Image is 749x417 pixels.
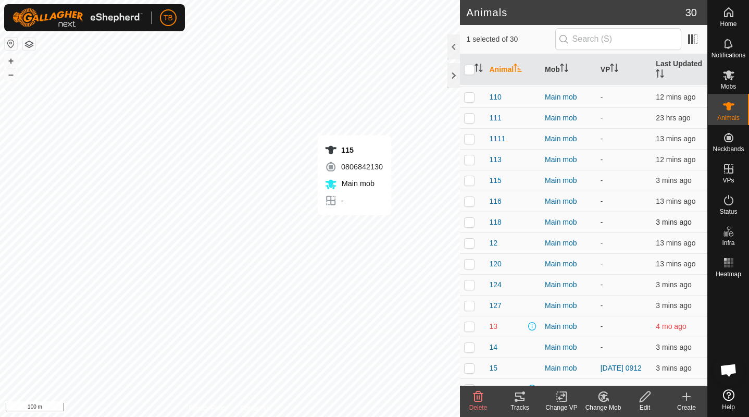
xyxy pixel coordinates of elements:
p-sorticon: Activate to sort [656,71,664,79]
div: Main mob [545,384,592,395]
span: 3 Oct 2025 at 11:56 am [656,301,691,310]
span: TB [164,13,173,23]
span: 17 [489,384,497,395]
div: Edit [624,403,666,412]
div: Main mob [545,154,592,165]
button: Reset Map [5,38,17,50]
span: 3 Oct 2025 at 11:56 am [656,364,691,372]
div: Main mob [545,300,592,311]
span: Main mob [339,179,374,188]
app-display-virtual-paddock-transition: - [601,301,603,310]
p-sorticon: Activate to sort [560,65,568,73]
div: Tracks [499,403,541,412]
div: 0806842130 [324,161,383,173]
span: Animals [717,115,740,121]
div: Create [666,403,707,412]
app-display-virtual-paddock-transition: - [601,343,603,351]
div: Main mob [545,259,592,269]
span: 3 Oct 2025 at 11:47 am [656,155,695,164]
div: Main mob [545,238,592,249]
div: Main mob [545,321,592,332]
span: 115 [489,175,501,186]
span: 116 [489,196,501,207]
span: 30 [685,5,697,20]
a: Privacy Policy [189,403,228,413]
a: [DATE] 0912 [601,364,642,372]
th: Mob [541,54,596,85]
span: 127 [489,300,501,311]
span: 13 May 2025 at 8:06 pm [656,322,686,330]
span: Help [722,404,735,410]
app-display-virtual-paddock-transition: - [601,385,603,393]
app-display-virtual-paddock-transition: - [601,176,603,185]
th: Animal [485,54,541,85]
app-display-virtual-paddock-transition: - [601,239,603,247]
a: Help [708,385,749,414]
span: Neckbands [713,146,744,152]
span: 3 Oct 2025 at 11:46 am [656,239,695,247]
span: Notifications [711,52,745,58]
span: Status [719,208,737,215]
span: 1111 [489,133,505,144]
span: 111 [489,113,501,124]
span: 3 Oct 2025 at 11:56 am [656,280,691,289]
div: Main mob [545,279,592,290]
span: 14 [489,342,497,353]
div: Change Mob [582,403,624,412]
div: Main mob [545,342,592,353]
th: VP [596,54,652,85]
span: Infra [722,240,734,246]
span: 3 Oct 2025 at 11:55 am [656,176,691,185]
span: 2 Oct 2025 at 12:26 pm [656,114,690,122]
span: 12 [489,238,497,249]
div: Main mob [545,133,592,144]
span: Mobs [721,83,736,90]
span: 13 [489,321,497,332]
app-display-virtual-paddock-transition: - [601,280,603,289]
span: 110 [489,92,501,103]
span: 113 [489,154,501,165]
div: Main mob [545,92,592,103]
span: VPs [722,177,734,183]
app-display-virtual-paddock-transition: - [601,134,603,143]
app-display-virtual-paddock-transition: - [601,93,603,101]
div: Change VP [541,403,582,412]
span: 3 Oct 2025 at 11:47 am [656,93,695,101]
button: + [5,55,17,67]
p-sorticon: Activate to sort [475,65,483,73]
div: Main mob [545,217,592,228]
span: Home [720,21,736,27]
span: 3 Oct 2025 at 11:55 am [656,343,691,351]
button: Map Layers [23,38,35,51]
span: 118 [489,217,501,228]
span: Heatmap [716,271,741,277]
span: Delete [469,404,488,411]
input: Search (S) [555,28,681,50]
div: - [324,194,383,207]
app-display-virtual-paddock-transition: - [601,218,603,226]
p-sorticon: Activate to sort [610,65,618,73]
p-sorticon: Activate to sort [514,65,522,73]
button: – [5,68,17,81]
span: 3 Oct 2025 at 11:46 am [656,197,695,205]
div: Main mob [545,363,592,374]
div: 115 [324,144,383,156]
div: Open chat [713,354,744,386]
app-display-virtual-paddock-transition: - [601,114,603,122]
div: Main mob [545,196,592,207]
span: 3 Oct 2025 at 11:55 am [656,218,691,226]
span: 15 [489,363,497,374]
span: 19 Aug 2025 at 10:16 am [656,385,686,393]
span: 3 Oct 2025 at 11:46 am [656,134,695,143]
a: Contact Us [240,403,271,413]
img: Gallagher Logo [13,8,143,27]
app-display-virtual-paddock-transition: - [601,155,603,164]
span: 120 [489,259,501,269]
h2: Animals [466,6,685,19]
app-display-virtual-paddock-transition: - [601,197,603,205]
span: 3 Oct 2025 at 11:46 am [656,260,695,268]
app-display-virtual-paddock-transition: - [601,322,603,330]
span: 124 [489,279,501,290]
th: Last Updated [652,54,707,85]
div: Main mob [545,175,592,186]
